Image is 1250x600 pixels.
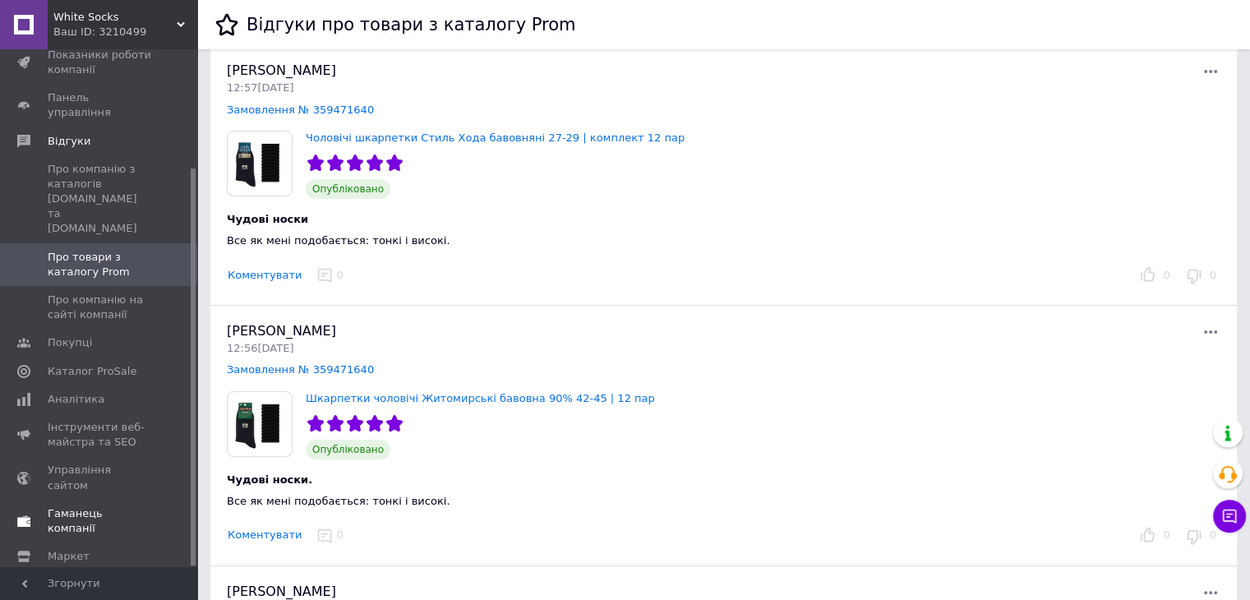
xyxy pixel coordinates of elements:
[227,495,450,507] span: Все як мені подобається: тонкі і високі.
[227,234,450,247] span: Все як мені подобається: тонкі і високі.
[227,363,374,376] a: Замовлення № 359471640
[228,392,292,456] img: Шкарпетки чоловічі Житомирські бавовна 90% 42-45 | 12 пар
[227,473,312,486] span: Чудові носки.
[48,90,152,120] span: Панель управління
[227,104,374,116] a: Замовлення № 359471640
[48,506,152,536] span: Гаманець компанії
[247,15,575,35] h1: Відгуки про товари з каталогу Prom
[306,440,390,459] span: Опубліковано
[227,62,336,78] span: [PERSON_NAME]
[227,584,336,599] span: [PERSON_NAME]
[227,267,302,284] button: Коментувати
[227,213,308,225] span: Чудові носки
[48,48,152,77] span: Показники роботи компанії
[1213,500,1246,533] button: Чат з покупцем
[227,81,293,94] span: 12:57[DATE]
[227,323,336,339] span: [PERSON_NAME]
[48,420,152,450] span: Інструменти веб-майстра та SEO
[306,179,390,199] span: Опубліковано
[53,25,197,39] div: Ваш ID: 3210499
[48,134,90,149] span: Відгуки
[227,527,302,544] button: Коментувати
[48,549,90,564] span: Маркет
[53,10,177,25] span: White Socks
[48,335,92,350] span: Покупці
[228,132,292,196] img: Чоловічі шкарпетки Стиль Хода бавовняні 27-29 | комплект 12 пар
[48,250,152,279] span: Про товари з каталогу Prom
[48,463,152,492] span: Управління сайтом
[227,342,293,354] span: 12:56[DATE]
[306,392,655,404] a: Шкарпетки чоловічі Житомирські бавовна 90% 42-45 | 12 пар
[48,162,152,237] span: Про компанію з каталогів [DOMAIN_NAME] та [DOMAIN_NAME]
[48,364,136,379] span: Каталог ProSale
[48,293,152,322] span: Про компанію на сайті компанії
[48,392,104,407] span: Аналітика
[306,132,685,144] a: Чоловічі шкарпетки Стиль Хода бавовняні 27-29 | комплект 12 пар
